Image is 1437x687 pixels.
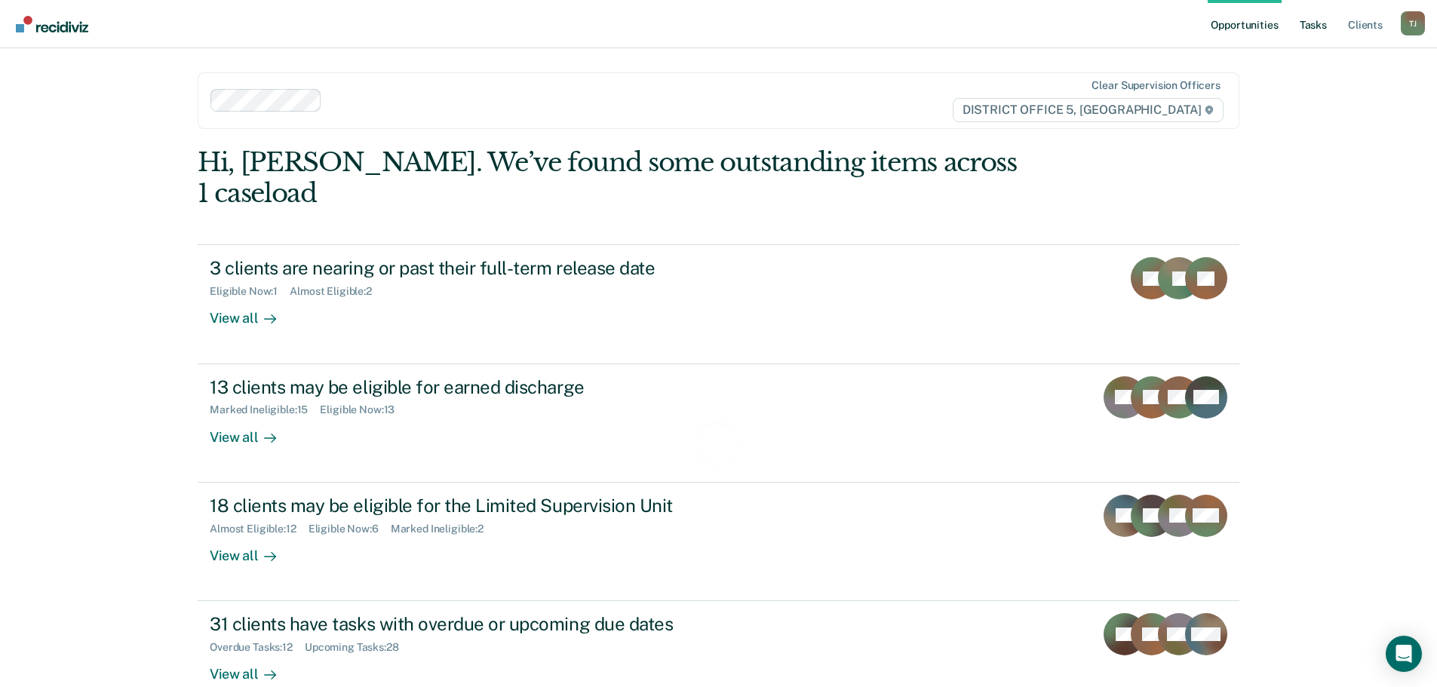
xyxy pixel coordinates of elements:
[391,523,496,535] div: Marked Ineligible : 2
[1386,636,1422,672] div: Open Intercom Messenger
[16,16,88,32] img: Recidiviz
[1401,11,1425,35] div: T J
[305,641,411,654] div: Upcoming Tasks : 28
[210,641,305,654] div: Overdue Tasks : 12
[210,257,739,279] div: 3 clients are nearing or past their full-term release date
[953,98,1224,122] span: DISTRICT OFFICE 5, [GEOGRAPHIC_DATA]
[198,244,1239,363] a: 3 clients are nearing or past their full-term release dateEligible Now:1Almost Eligible:2View all
[210,535,294,564] div: View all
[198,483,1239,601] a: 18 clients may be eligible for the Limited Supervision UnitAlmost Eligible:12Eligible Now:6Marked...
[210,654,294,683] div: View all
[320,403,407,416] div: Eligible Now : 13
[198,364,1239,483] a: 13 clients may be eligible for earned dischargeMarked Ineligible:15Eligible Now:13View all
[210,613,739,635] div: 31 clients have tasks with overdue or upcoming due dates
[1401,11,1425,35] button: Profile dropdown button
[290,285,384,298] div: Almost Eligible : 2
[210,403,320,416] div: Marked Ineligible : 15
[210,523,309,535] div: Almost Eligible : 12
[210,285,290,298] div: Eligible Now : 1
[210,298,294,327] div: View all
[1092,79,1220,92] div: Clear supervision officers
[210,416,294,446] div: View all
[210,495,739,517] div: 18 clients may be eligible for the Limited Supervision Unit
[198,147,1031,209] div: Hi, [PERSON_NAME]. We’ve found some outstanding items across 1 caseload
[309,523,391,535] div: Eligible Now : 6
[210,376,739,398] div: 13 clients may be eligible for earned discharge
